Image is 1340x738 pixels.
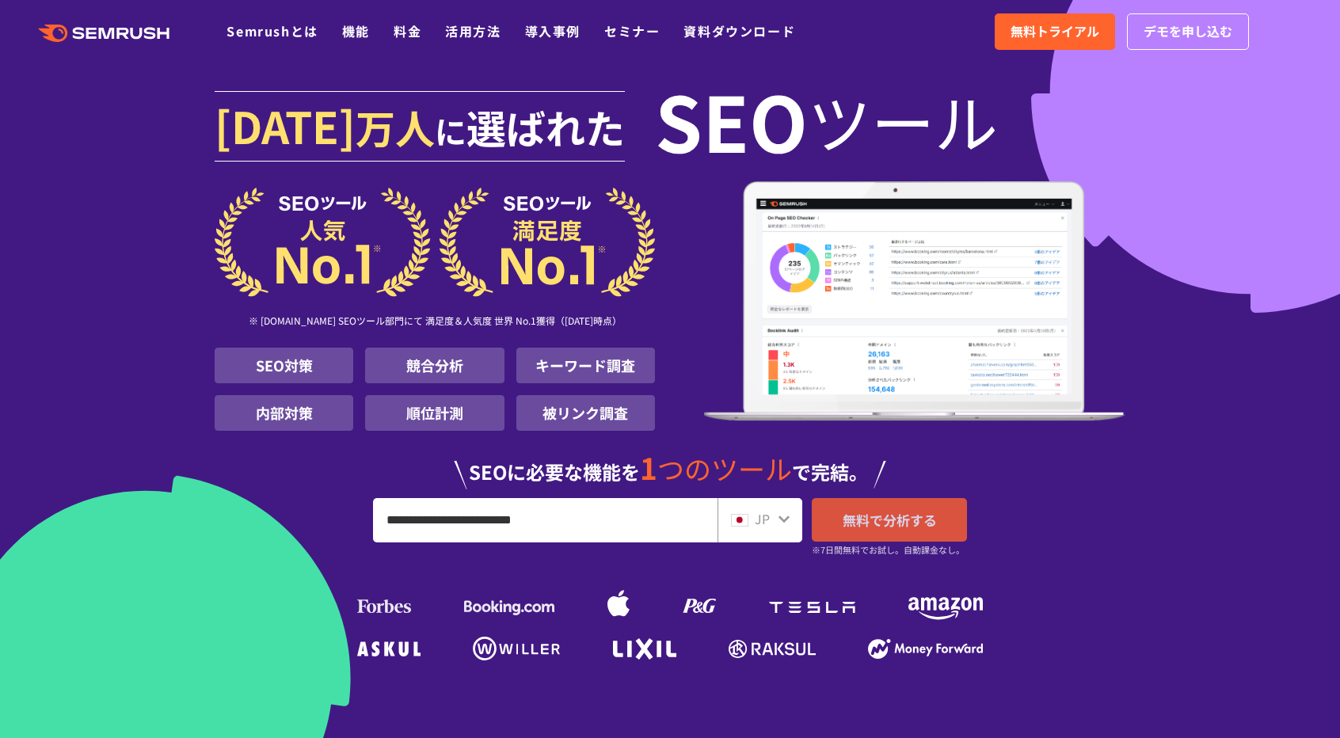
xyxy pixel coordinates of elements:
li: SEO対策 [215,348,353,383]
span: JP [755,509,770,528]
span: ツール [808,89,998,152]
li: 順位計測 [365,395,504,431]
span: で完結。 [792,458,868,485]
a: 資料ダウンロード [683,21,795,40]
a: セミナー [604,21,660,40]
span: 選ばれた [466,98,625,155]
span: 無料トライアル [1011,21,1099,42]
span: 1 [640,446,657,489]
a: 機能 [342,21,370,40]
span: [DATE] [215,93,356,157]
li: 競合分析 [365,348,504,383]
a: 無料トライアル [995,13,1115,50]
input: URL、キーワードを入力してください [374,499,717,542]
span: に [435,108,466,154]
div: SEOに必要な機能を [215,437,1125,489]
span: つのツール [657,449,792,488]
li: 被リンク調査 [516,395,655,431]
a: 導入事例 [525,21,581,40]
a: 料金 [394,21,421,40]
a: 無料で分析する [812,498,967,542]
span: SEO [655,89,808,152]
span: 無料で分析する [843,510,937,530]
span: デモを申し込む [1144,21,1232,42]
a: 活用方法 [445,21,501,40]
span: 万人 [356,98,435,155]
div: ※ [DOMAIN_NAME] SEOツール部門にて 満足度＆人気度 世界 No.1獲得（[DATE]時点） [215,297,655,348]
li: 内部対策 [215,395,353,431]
a: Semrushとは [227,21,318,40]
small: ※7日間無料でお試し。自動課金なし。 [812,542,965,557]
li: キーワード調査 [516,348,655,383]
a: デモを申し込む [1127,13,1249,50]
